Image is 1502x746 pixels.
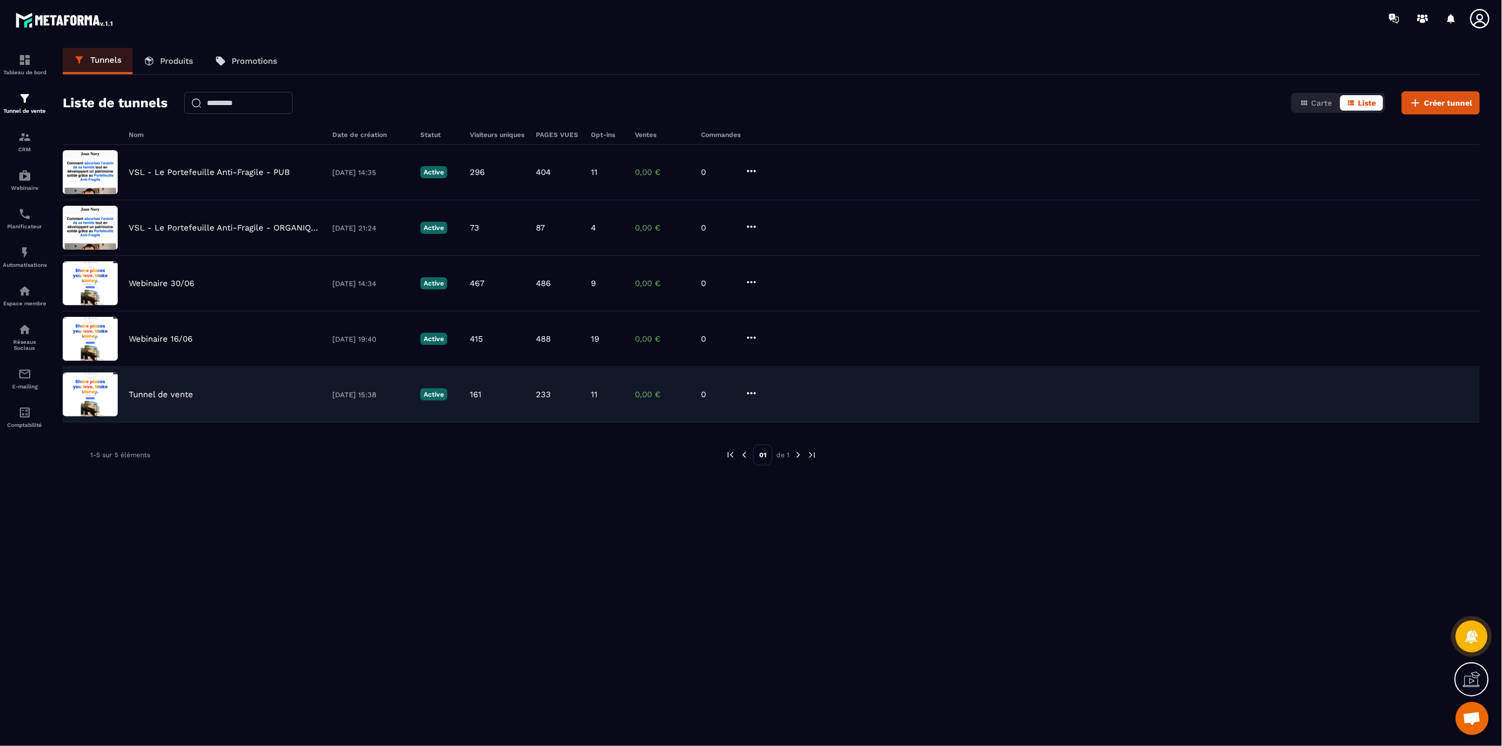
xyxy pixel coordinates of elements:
p: Active [420,222,447,234]
a: automationsautomationsAutomatisations [3,238,47,276]
img: accountant [18,406,31,419]
button: Créer tunnel [1402,91,1480,114]
p: 0 [701,334,734,344]
h6: Nom [129,131,321,139]
p: 9 [591,278,596,288]
img: social-network [18,323,31,336]
a: accountantaccountantComptabilité [3,398,47,436]
a: Produits [133,48,204,74]
h6: Ventes [635,131,690,139]
h2: Liste de tunnels [63,92,168,114]
p: 87 [536,223,545,233]
p: 4 [591,223,596,233]
p: 0,00 € [635,390,690,399]
a: formationformationTableau de bord [3,45,47,84]
a: social-networksocial-networkRéseaux Sociaux [3,315,47,359]
p: Tunnel de vente [129,390,193,399]
p: 467 [470,278,484,288]
a: Tunnels [63,48,133,74]
p: 01 [753,445,772,465]
img: automations [18,284,31,298]
p: Tunnel de vente [3,108,47,114]
p: Webinaire 30/06 [129,278,194,288]
p: [DATE] 15:38 [332,391,409,399]
a: formationformationTunnel de vente [3,84,47,122]
img: image [63,261,118,305]
p: Tunnels [90,55,122,65]
p: 73 [470,223,479,233]
p: 11 [591,390,597,399]
button: Liste [1340,95,1383,111]
p: [DATE] 14:34 [332,279,409,288]
p: 233 [536,390,551,399]
p: [DATE] 19:40 [332,335,409,343]
p: 0,00 € [635,334,690,344]
a: automationsautomationsEspace membre [3,276,47,315]
p: 11 [591,167,597,177]
p: VSL - Le Portefeuille Anti-Fragile - PUB [129,167,290,177]
p: 0 [701,167,734,177]
img: formation [18,92,31,105]
p: Webinaire 16/06 [129,334,193,344]
a: formationformationCRM [3,122,47,161]
img: image [63,372,118,416]
p: 0,00 € [635,278,690,288]
a: Mở cuộc trò chuyện [1456,702,1489,735]
a: schedulerschedulerPlanificateur [3,199,47,238]
img: prev [726,450,736,460]
p: [DATE] 14:35 [332,168,409,177]
p: 415 [470,334,483,344]
img: next [793,450,803,460]
p: 19 [591,334,599,344]
h6: Commandes [701,131,741,139]
img: automations [18,169,31,182]
img: logo [15,10,114,30]
p: 0 [701,223,734,233]
a: emailemailE-mailing [3,359,47,398]
img: image [63,150,118,194]
p: CRM [3,146,47,152]
span: Créer tunnel [1424,97,1473,108]
img: formation [18,130,31,144]
p: Automatisations [3,262,47,268]
p: 486 [536,278,551,288]
span: Carte [1312,98,1333,107]
p: Tableau de bord [3,69,47,75]
button: Carte [1293,95,1339,111]
a: automationsautomationsWebinaire [3,161,47,199]
img: formation [18,53,31,67]
h6: Opt-ins [591,131,624,139]
img: next [807,450,817,460]
p: Active [420,333,447,345]
img: image [63,317,118,361]
p: Webinaire [3,185,47,191]
p: 0 [701,390,734,399]
img: image [63,206,118,250]
h6: Statut [420,131,459,139]
img: scheduler [18,207,31,221]
p: 0,00 € [635,167,690,177]
p: de 1 [776,451,790,459]
p: 1-5 sur 5 éléments [90,451,150,459]
p: Planificateur [3,223,47,229]
img: automations [18,246,31,259]
h6: Visiteurs uniques [470,131,525,139]
p: 488 [536,334,551,344]
h6: Date de création [332,131,409,139]
p: Active [420,388,447,401]
p: Produits [160,56,193,66]
p: 0 [701,278,734,288]
p: Comptabilité [3,422,47,428]
p: Promotions [232,56,277,66]
p: Réseaux Sociaux [3,339,47,351]
span: Liste [1358,98,1377,107]
a: Promotions [204,48,288,74]
img: prev [739,450,749,460]
p: 296 [470,167,485,177]
p: Active [420,277,447,289]
p: 404 [536,167,551,177]
img: email [18,367,31,381]
h6: PAGES VUES [536,131,580,139]
p: Active [420,166,447,178]
p: VSL - Le Portefeuille Anti-Fragile - ORGANIQUE [129,223,321,233]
